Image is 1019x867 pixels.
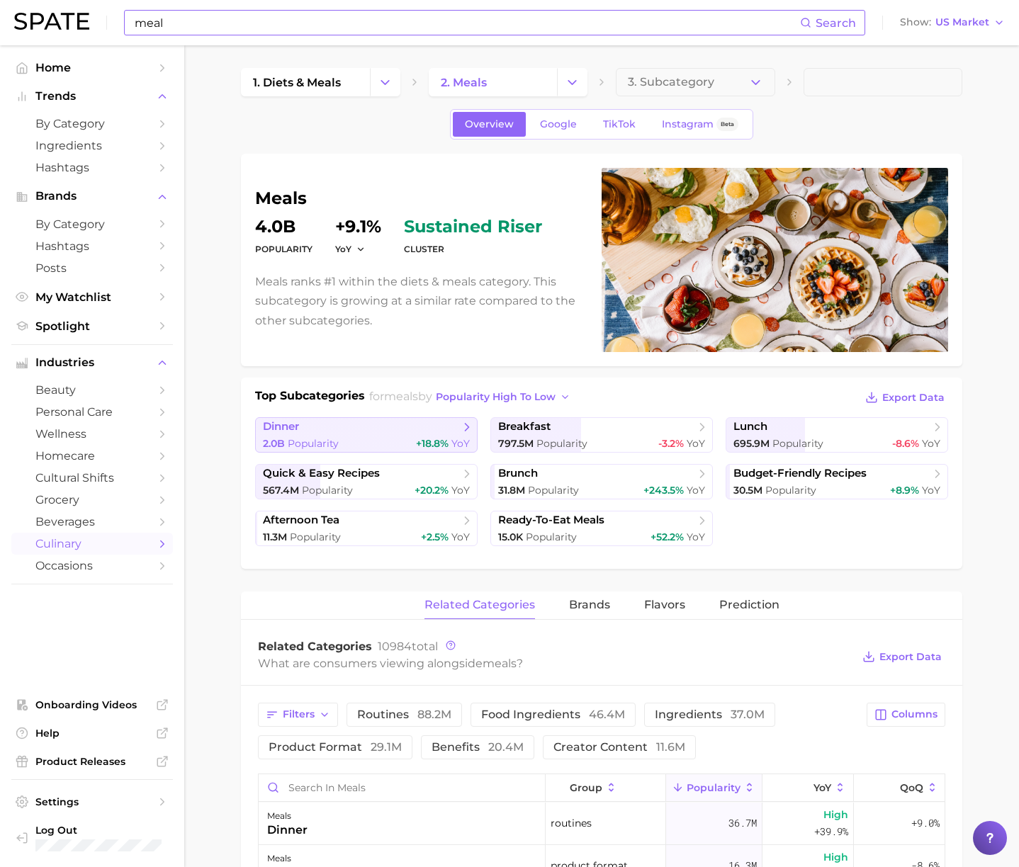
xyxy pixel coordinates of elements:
[570,782,602,793] span: group
[765,484,816,497] span: Popularity
[259,774,545,801] input: Search in meals
[891,708,938,720] span: Columns
[369,390,575,403] span: for by
[551,815,592,832] span: routines
[11,489,173,511] a: grocery
[655,709,765,720] span: ingredients
[11,722,173,744] a: Help
[11,57,173,79] a: Home
[11,286,173,308] a: My Watchlist
[526,531,577,543] span: Popularity
[879,651,942,663] span: Export Data
[465,118,514,130] span: Overview
[483,657,517,670] span: meals
[733,484,762,497] span: 30.5m
[263,467,380,480] span: quick & easy recipes
[441,76,487,89] span: 2. meals
[687,531,705,543] span: YoY
[35,537,149,550] span: culinary
[911,815,940,832] span: +9.0%
[11,751,173,772] a: Product Releases
[35,190,149,203] span: Brands
[35,471,149,484] span: cultural shifts
[687,484,705,497] span: YoY
[651,531,684,543] span: +52.2%
[553,742,685,753] span: creator content
[11,511,173,533] a: beverages
[733,420,767,433] span: lunch
[11,533,173,555] a: culinary
[656,740,685,754] span: 11.6m
[616,68,775,96] button: 3. Subcategory
[11,445,173,467] a: homecare
[35,161,149,174] span: Hashtags
[35,217,149,231] span: by Category
[258,640,372,653] span: Related Categories
[11,257,173,279] a: Posts
[255,241,313,258] dt: Popularity
[258,654,852,673] div: What are consumers viewing alongside ?
[854,774,945,802] button: QoQ
[11,86,173,107] button: Trends
[259,803,945,845] button: mealsdinnerroutines36.7mHigh+39.9%+9.0%
[11,423,173,445] a: wellness
[378,640,438,653] span: total
[498,531,523,543] span: 15.0k
[370,68,400,96] button: Change Category
[603,118,636,130] span: TikTok
[490,464,713,499] a: brunch31.8m Popularity+243.5% YoY
[35,90,149,103] span: Trends
[35,449,149,463] span: homecare
[11,157,173,178] a: Hashtags
[255,218,313,235] dd: 4.0b
[498,514,604,527] span: ready-to-eat meals
[453,112,526,137] a: Overview
[591,112,648,137] a: TikTok
[823,806,848,823] span: High
[335,218,381,235] dd: +9.1%
[687,437,705,450] span: YoY
[728,815,757,832] span: 36.7m
[528,484,579,497] span: Popularity
[416,437,449,450] span: +18.8%
[35,427,149,441] span: wellness
[650,112,750,137] a: InstagramBeta
[11,135,173,157] a: Ingredients
[35,61,149,74] span: Home
[540,118,577,130] span: Google
[357,709,451,720] span: routines
[35,356,149,369] span: Industries
[404,241,542,258] dt: cluster
[589,708,625,721] span: 46.4m
[557,68,587,96] button: Change Category
[432,387,575,407] button: popularity high to low
[481,709,625,720] span: food ingredients
[490,511,713,546] a: ready-to-eat meals15.0k Popularity+52.2% YoY
[11,315,173,337] a: Spotlight
[241,68,370,96] a: 1. diets & meals
[896,13,1008,32] button: ShowUS Market
[335,243,351,255] span: YoY
[263,437,285,450] span: 2.0b
[11,213,173,235] a: by Category
[498,467,538,480] span: brunch
[255,387,365,409] h1: Top Subcategories
[263,514,339,527] span: afternoon tea
[255,464,478,499] a: quick & easy recipes567.4m Popularity+20.2% YoY
[263,531,287,543] span: 11.3m
[11,467,173,489] a: cultural shifts
[35,824,162,837] span: Log Out
[255,272,585,330] p: Meals ranks #1 within the diets & meals category. This subcategory is growing at a similar rate c...
[11,113,173,135] a: by Category
[528,112,589,137] a: Google
[378,640,412,653] span: 10984
[258,703,338,727] button: Filters
[488,740,524,754] span: 20.4m
[267,822,308,839] div: dinner
[11,186,173,207] button: Brands
[882,392,945,404] span: Export Data
[335,243,366,255] button: YoY
[733,437,770,450] span: 695.9m
[269,742,402,753] span: product format
[11,352,173,373] button: Industries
